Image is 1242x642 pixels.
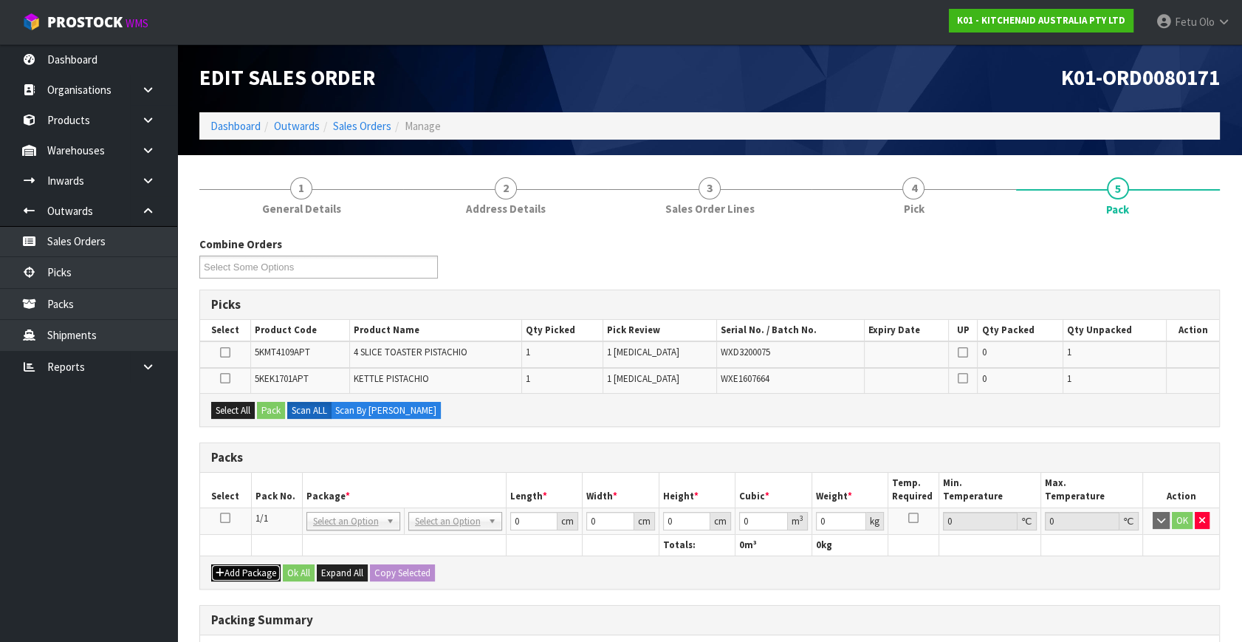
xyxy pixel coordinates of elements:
span: 0 [981,372,986,385]
button: Ok All [283,564,315,582]
span: 1 [526,346,530,358]
th: Min. Temperature [939,473,1041,508]
span: Edit Sales Order [199,64,375,91]
span: 5KEK1701APT [255,372,309,385]
span: 4 [902,177,924,199]
span: 1/1 [255,512,268,525]
th: Length [506,473,583,508]
span: 0 [816,539,821,551]
th: Weight [812,473,888,508]
th: Width [583,473,659,508]
th: Temp. Required [888,473,939,508]
a: Outwards [274,119,320,133]
th: Expiry Date [864,320,948,341]
div: cm [634,512,655,530]
th: Action [1167,320,1219,341]
th: Select [200,320,251,341]
label: Scan ALL [287,402,332,420]
span: Pick [903,201,924,216]
th: Select [200,473,251,508]
div: cm [557,512,578,530]
a: Sales Orders [333,119,391,133]
span: 1 [1067,346,1071,358]
div: ℃ [1119,512,1139,530]
th: Height [659,473,735,508]
span: ProStock [47,13,123,32]
sup: 3 [800,513,803,523]
span: WXD3200075 [721,346,770,358]
th: Serial No. / Batch No. [717,320,864,341]
span: 2 [495,177,517,199]
span: 4 SLICE TOASTER PISTACHIO [354,346,467,358]
th: Product Name [350,320,522,341]
th: Pick Review [603,320,717,341]
span: Expand All [321,567,363,579]
th: Qty Picked [522,320,603,341]
span: WXE1607664 [721,372,769,385]
span: Select an Option [313,513,380,530]
th: Cubic [735,473,812,508]
button: Select All [211,402,255,420]
small: WMS [126,16,148,30]
th: Pack No. [251,473,302,508]
span: 5 [1107,177,1129,199]
span: General Details [262,201,341,216]
span: 1 [1067,372,1071,385]
a: Dashboard [210,119,261,133]
span: Select an Option [415,513,482,530]
th: UP [948,320,978,341]
span: Address Details [466,201,546,216]
div: cm [710,512,731,530]
h3: Packs [211,451,1208,465]
button: OK [1172,512,1193,530]
span: KETTLE PISTACHIO [354,372,429,385]
strong: K01 - KITCHENAID AUSTRALIA PTY LTD [957,14,1125,27]
th: kg [812,534,888,556]
th: Qty Packed [978,320,1063,341]
h3: Packing Summary [211,613,1208,627]
th: Product Code [251,320,350,341]
span: K01-ORD0080171 [1061,64,1220,91]
th: Package [302,473,506,508]
button: Add Package [211,564,281,582]
th: Totals: [659,534,735,556]
th: Max. Temperature [1041,473,1143,508]
span: 1 [290,177,312,199]
span: 0 [981,346,986,358]
th: m³ [735,534,812,556]
label: Scan By [PERSON_NAME] [331,402,441,420]
th: Qty Unpacked [1063,320,1167,341]
span: 3 [699,177,721,199]
div: ℃ [1018,512,1037,530]
span: 1 [526,372,530,385]
th: Action [1143,473,1220,508]
span: 1 [MEDICAL_DATA] [607,346,679,358]
button: Pack [257,402,285,420]
button: Copy Selected [370,564,435,582]
button: Expand All [317,564,368,582]
span: 5KMT4109APT [255,346,310,358]
span: 0 [739,539,744,551]
span: Pack [1106,202,1129,217]
a: K01 - KITCHENAID AUSTRALIA PTY LTD [949,9,1133,33]
span: Olo [1199,15,1215,29]
div: m [788,512,808,530]
span: 1 [MEDICAL_DATA] [607,372,679,385]
img: cube-alt.png [22,13,41,31]
span: Manage [405,119,441,133]
span: Sales Order Lines [665,201,755,216]
h3: Picks [211,298,1208,312]
div: kg [866,512,884,530]
label: Combine Orders [199,236,282,252]
span: Fetu [1175,15,1197,29]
